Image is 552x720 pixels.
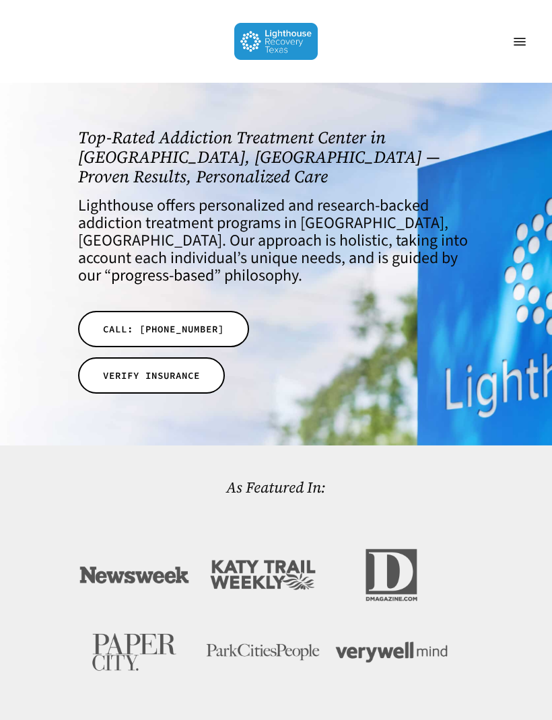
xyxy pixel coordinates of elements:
[78,311,249,347] a: CALL: [PHONE_NUMBER]
[103,369,200,382] span: VERIFY INSURANCE
[226,477,326,498] a: As Featured In:
[506,35,533,48] a: Navigation Menu
[78,357,225,394] a: VERIFY INSURANCE
[103,322,224,336] span: CALL: [PHONE_NUMBER]
[78,197,474,285] h4: Lighthouse offers personalized and research-backed addiction treatment programs in [GEOGRAPHIC_DA...
[78,128,474,186] h1: Top-Rated Addiction Treatment Center in [GEOGRAPHIC_DATA], [GEOGRAPHIC_DATA] — Proven Results, Pe...
[234,23,318,60] img: Lighthouse Recovery Texas
[111,264,214,287] a: progress-based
